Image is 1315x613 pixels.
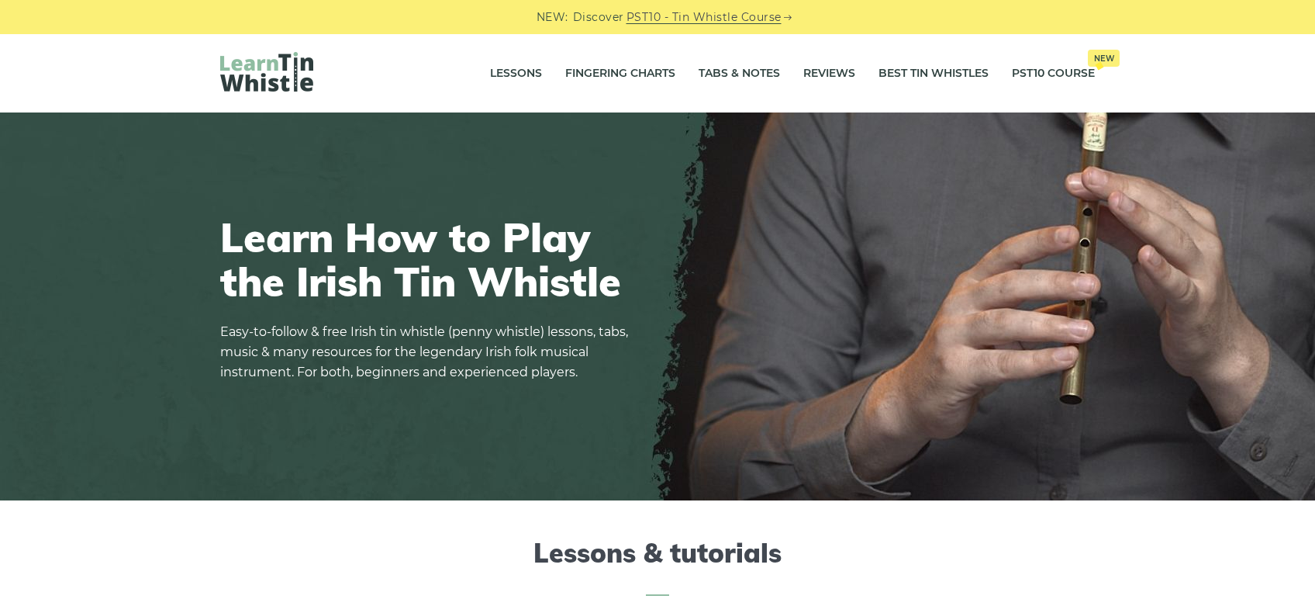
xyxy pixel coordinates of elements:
a: Tabs & Notes [699,54,780,93]
a: Best Tin Whistles [878,54,989,93]
a: Lessons [490,54,542,93]
p: Easy-to-follow & free Irish tin whistle (penny whistle) lessons, tabs, music & many resources for... [220,322,639,383]
a: Fingering Charts [565,54,675,93]
a: Reviews [803,54,855,93]
h2: Lessons & tutorials [220,538,1095,596]
a: PST10 CourseNew [1012,54,1095,93]
h1: Learn How to Play the Irish Tin Whistle [220,215,639,303]
span: New [1088,50,1120,67]
img: LearnTinWhistle.com [220,52,313,92]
